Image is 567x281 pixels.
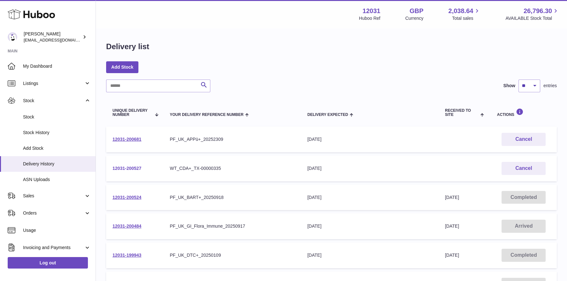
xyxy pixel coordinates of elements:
button: Cancel [501,162,546,175]
span: My Dashboard [23,63,91,69]
a: 12031-200527 [113,166,141,171]
a: Add Stock [106,61,138,73]
div: [PERSON_NAME] [24,31,81,43]
div: [DATE] [307,223,432,229]
span: Add Stock [23,145,91,151]
span: Unique Delivery Number [113,109,151,117]
span: [DATE] [445,253,459,258]
span: [DATE] [445,224,459,229]
span: Invoicing and Payments [23,245,84,251]
span: Stock [23,98,84,104]
div: [DATE] [307,136,432,142]
img: admin@makewellforyou.com [8,32,17,42]
div: [DATE] [307,165,432,171]
span: [DATE] [445,195,459,200]
span: Your Delivery Reference Number [170,113,244,117]
label: Show [503,83,515,89]
div: Huboo Ref [359,15,380,21]
span: 26,796.30 [524,7,552,15]
span: ASN Uploads [23,177,91,183]
a: 26,796.30 AVAILABLE Stock Total [505,7,559,21]
span: [EMAIL_ADDRESS][DOMAIN_NAME] [24,37,94,42]
div: PF_UK_DTC+_20250109 [170,252,294,258]
span: Sales [23,193,84,199]
a: 2,038.64 Total sales [448,7,481,21]
div: PF_UK_GI_Flora_Immune_20250917 [170,223,294,229]
span: Stock History [23,130,91,136]
strong: 12031 [362,7,380,15]
a: 12031-200484 [113,224,141,229]
a: 12031-200681 [113,137,141,142]
button: Cancel [501,133,546,146]
span: Delivery History [23,161,91,167]
div: WT_CDA+_TX-00000335 [170,165,294,171]
span: Usage [23,227,91,233]
h1: Delivery list [106,42,149,52]
div: PF_UK_BART+_20250918 [170,194,294,201]
span: entries [543,83,557,89]
span: Total sales [452,15,480,21]
a: Log out [8,257,88,269]
span: Listings [23,80,84,87]
div: Actions [497,108,550,117]
span: AVAILABLE Stock Total [505,15,559,21]
div: [DATE] [307,252,432,258]
a: 12031-199943 [113,253,141,258]
div: [DATE] [307,194,432,201]
div: Currency [405,15,423,21]
span: Stock [23,114,91,120]
div: PF_UK_APPü+_20252309 [170,136,294,142]
a: 12031-200524 [113,195,141,200]
strong: GBP [409,7,423,15]
span: Delivery Expected [307,113,348,117]
span: 2,038.64 [448,7,473,15]
span: Orders [23,210,84,216]
span: Received to Site [445,109,479,117]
